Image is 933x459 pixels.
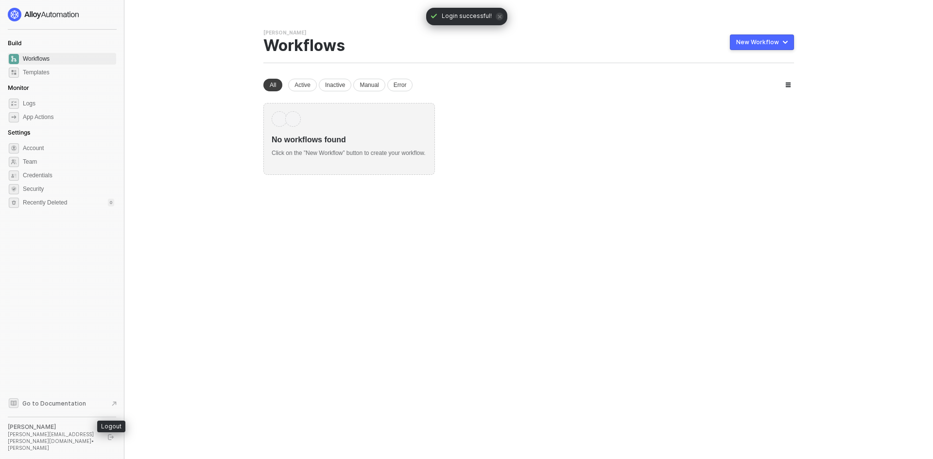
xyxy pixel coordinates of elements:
[730,34,794,50] button: New Workflow
[263,36,354,55] div: Workflows
[263,29,307,36] div: [PERSON_NAME]
[736,38,779,46] div: New Workflow
[9,68,19,78] span: marketplace
[23,199,67,207] span: Recently Deleted
[496,13,503,20] span: icon-close
[9,170,19,181] span: credentials
[9,112,19,122] span: icon-app-actions
[8,397,117,409] a: Knowledge Base
[8,129,30,136] span: Settings
[263,79,282,91] div: All
[9,99,19,109] span: icon-logs
[9,184,19,194] span: security
[23,113,53,121] div: App Actions
[9,157,19,167] span: team
[442,12,492,21] span: Login successful!
[9,198,19,208] span: settings
[319,79,351,91] div: Inactive
[23,170,114,181] span: Credentials
[109,399,119,408] span: document-arrow
[108,199,114,206] div: 0
[8,8,80,21] img: logo
[9,143,19,153] span: settings
[8,39,21,47] span: Build
[272,127,427,145] div: No workflows found
[97,421,125,432] div: Logout
[23,183,114,195] span: Security
[8,423,99,431] div: [PERSON_NAME]
[8,8,116,21] a: logo
[353,79,385,91] div: Manual
[23,142,114,154] span: Account
[23,98,114,109] span: Logs
[9,54,19,64] span: dashboard
[430,12,438,20] span: icon-check
[272,145,427,157] div: Click on the ”New Workflow” button to create your workflow.
[23,67,114,78] span: Templates
[9,398,18,408] span: documentation
[8,431,99,451] div: [PERSON_NAME][EMAIL_ADDRESS][PERSON_NAME][DOMAIN_NAME] • [PERSON_NAME]
[23,53,114,65] span: Workflows
[387,79,413,91] div: Error
[288,79,317,91] div: Active
[8,84,29,91] span: Monitor
[108,434,114,440] span: logout
[22,399,86,408] span: Go to Documentation
[23,156,114,168] span: Team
